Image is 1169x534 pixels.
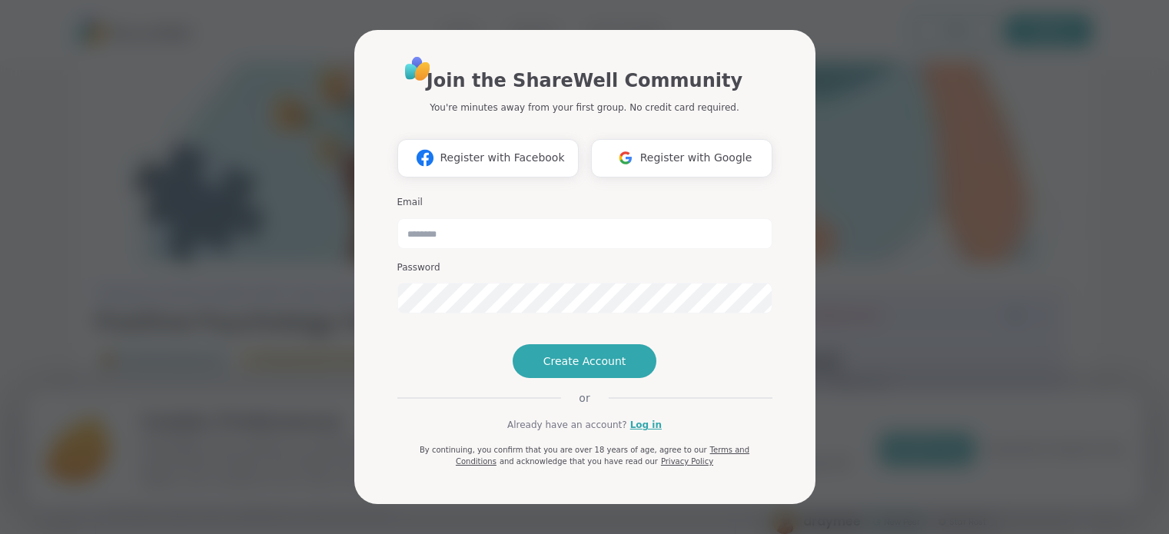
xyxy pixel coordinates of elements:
[513,344,657,378] button: Create Account
[420,446,707,454] span: By continuing, you confirm that you are over 18 years of age, agree to our
[543,353,626,369] span: Create Account
[400,51,435,86] img: ShareWell Logo
[427,67,742,95] h1: Join the ShareWell Community
[430,101,739,114] p: You're minutes away from your first group. No credit card required.
[397,261,772,274] h3: Password
[611,144,640,172] img: ShareWell Logomark
[440,150,564,166] span: Register with Facebook
[500,457,658,466] span: and acknowledge that you have read our
[410,144,440,172] img: ShareWell Logomark
[507,418,627,432] span: Already have an account?
[397,196,772,209] h3: Email
[661,457,713,466] a: Privacy Policy
[560,390,608,406] span: or
[640,150,752,166] span: Register with Google
[630,418,662,432] a: Log in
[591,139,772,177] button: Register with Google
[397,139,579,177] button: Register with Facebook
